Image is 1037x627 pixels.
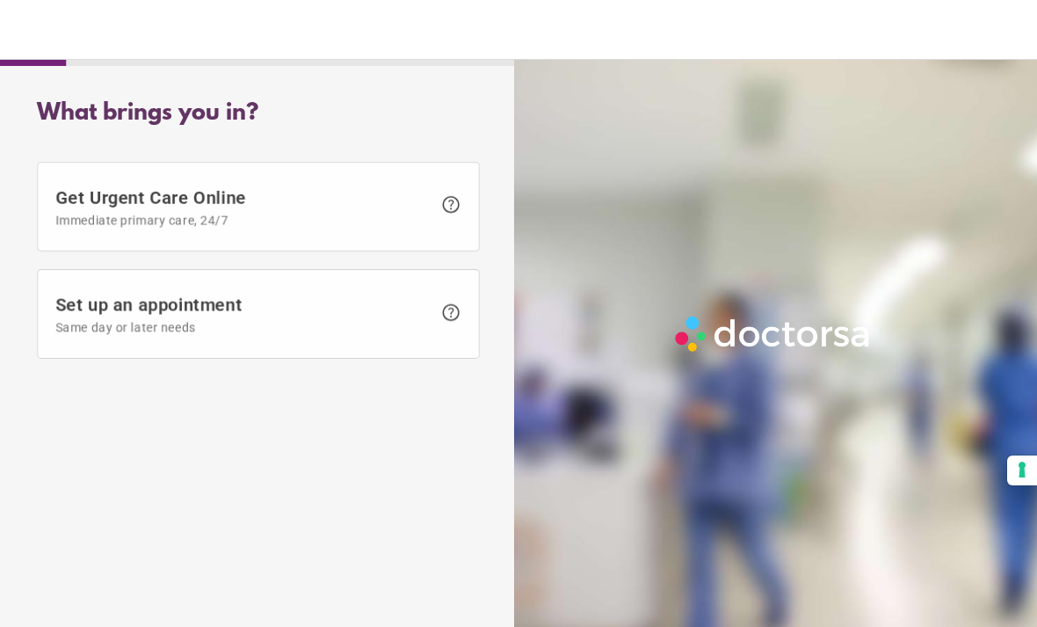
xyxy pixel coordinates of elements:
[670,310,877,357] img: Logo-Doctorsa-trans-White-partial-flat.png
[1007,456,1037,485] button: Your consent preferences for tracking technologies
[55,187,431,227] span: Get Urgent Care Online
[55,213,431,227] span: Immediate primary care, 24/7
[440,194,461,215] span: help
[37,100,480,127] div: What brings you in?
[440,302,461,323] span: help
[55,295,431,334] span: Set up an appointment
[55,320,431,334] span: Same day or later needs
